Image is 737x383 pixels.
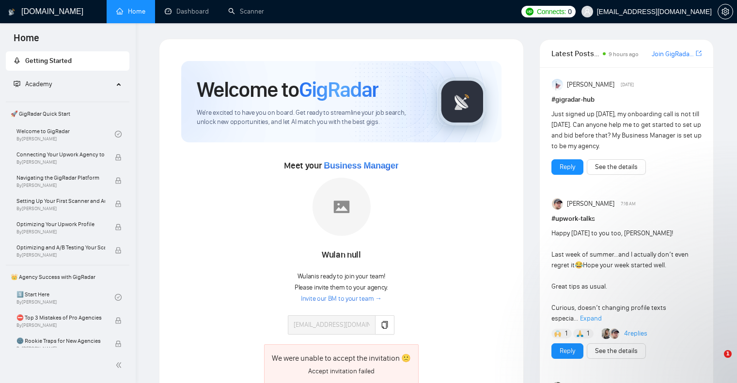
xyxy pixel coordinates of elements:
[16,336,105,346] span: 🌚 Rookie Traps for New Agencies
[115,177,122,184] span: lock
[16,229,105,235] span: By [PERSON_NAME]
[7,104,128,123] span: 🚀 GigRadar Quick Start
[272,352,411,364] div: We were unable to accept the invitation 🙁
[16,123,115,145] a: Welcome to GigRadarBy[PERSON_NAME]
[228,7,264,15] a: searchScanner
[551,110,702,150] span: Just signed up [DATE], my onboarding call is not till [DATE]. Can anyone help me to get started t...
[115,340,122,347] span: lock
[537,6,566,17] span: Connects:
[165,7,209,15] a: dashboardDashboard
[6,31,47,51] span: Home
[324,161,398,170] span: Business Manager
[551,214,702,224] h1: # upwork-talks
[116,7,145,15] a: homeHome
[115,154,122,161] span: lock
[567,79,614,90] span: [PERSON_NAME]
[584,8,591,15] span: user
[313,178,371,236] img: placeholder.png
[115,224,122,230] span: lock
[301,294,382,304] a: Invite our BM to your team →
[197,77,378,103] h1: Welcome to
[115,294,122,301] span: check-circle
[115,247,122,254] span: lock
[25,57,72,65] span: Getting Started
[298,272,385,280] span: Wulan is ready to join your team!
[696,49,702,58] a: export
[551,159,583,175] button: Reply
[718,4,733,19] button: setting
[552,198,564,210] img: Igor Šalagin
[14,57,20,64] span: rocket
[595,162,638,172] a: See the details
[16,150,105,159] span: Connecting Your Upwork Agency to GigRadar
[115,317,122,324] span: lock
[621,199,636,208] span: 7:16 AM
[609,51,639,58] span: 9 hours ago
[115,360,125,370] span: double-left
[197,108,422,127] span: We're excited to have you on board. Get ready to streamline your job search, unlock new opportuni...
[115,200,122,207] span: lock
[16,252,105,258] span: By [PERSON_NAME]
[526,8,533,15] img: upwork-logo.png
[16,322,105,328] span: By [PERSON_NAME]
[16,287,115,308] a: 1️⃣ Start HereBy[PERSON_NAME]
[295,283,388,291] span: Please invite them to your agency.
[16,159,105,165] span: By [PERSON_NAME]
[284,160,398,171] span: Meet your
[272,366,411,377] div: Accept invitation failed
[718,8,733,15] a: setting
[16,243,105,252] span: Optimizing and A/B Testing Your Scanner for Better Results
[16,196,105,206] span: Setting Up Your First Scanner and Auto-Bidder
[724,350,732,358] span: 1
[568,6,572,17] span: 0
[381,321,389,329] span: copy
[8,4,15,20] img: logo
[551,47,600,60] span: Latest Posts from the GigRadar Community
[16,313,105,322] span: ⛔ Top 3 Mistakes of Pro Agencies
[16,183,105,188] span: By [PERSON_NAME]
[575,261,583,269] span: 😂
[16,206,105,212] span: By [PERSON_NAME]
[696,49,702,57] span: export
[551,229,689,322] span: Happy [DATE] to you too, [PERSON_NAME]! Last week of summer…and I actually don’t even regret it H...
[560,162,575,172] a: Reply
[567,199,614,209] span: [PERSON_NAME]
[25,80,52,88] span: Academy
[551,94,702,105] h1: # gigradar-hub
[552,79,564,91] img: Anisuzzaman Khan
[621,80,634,89] span: [DATE]
[704,350,727,373] iframe: Intercom live chat
[438,77,486,126] img: gigradar-logo.png
[16,173,105,183] span: Navigating the GigRadar Platform
[7,267,128,287] span: 👑 Agency Success with GigRadar
[115,131,122,138] span: check-circle
[16,346,105,352] span: By [PERSON_NAME]
[299,77,378,103] span: GigRadar
[16,219,105,229] span: Optimizing Your Upwork Profile
[6,51,129,71] li: Getting Started
[652,49,694,60] a: Join GigRadar Slack Community
[14,80,20,87] span: fund-projection-screen
[587,159,646,175] button: See the details
[14,80,52,88] span: Academy
[375,315,394,335] button: copy
[288,247,394,263] div: Wulan null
